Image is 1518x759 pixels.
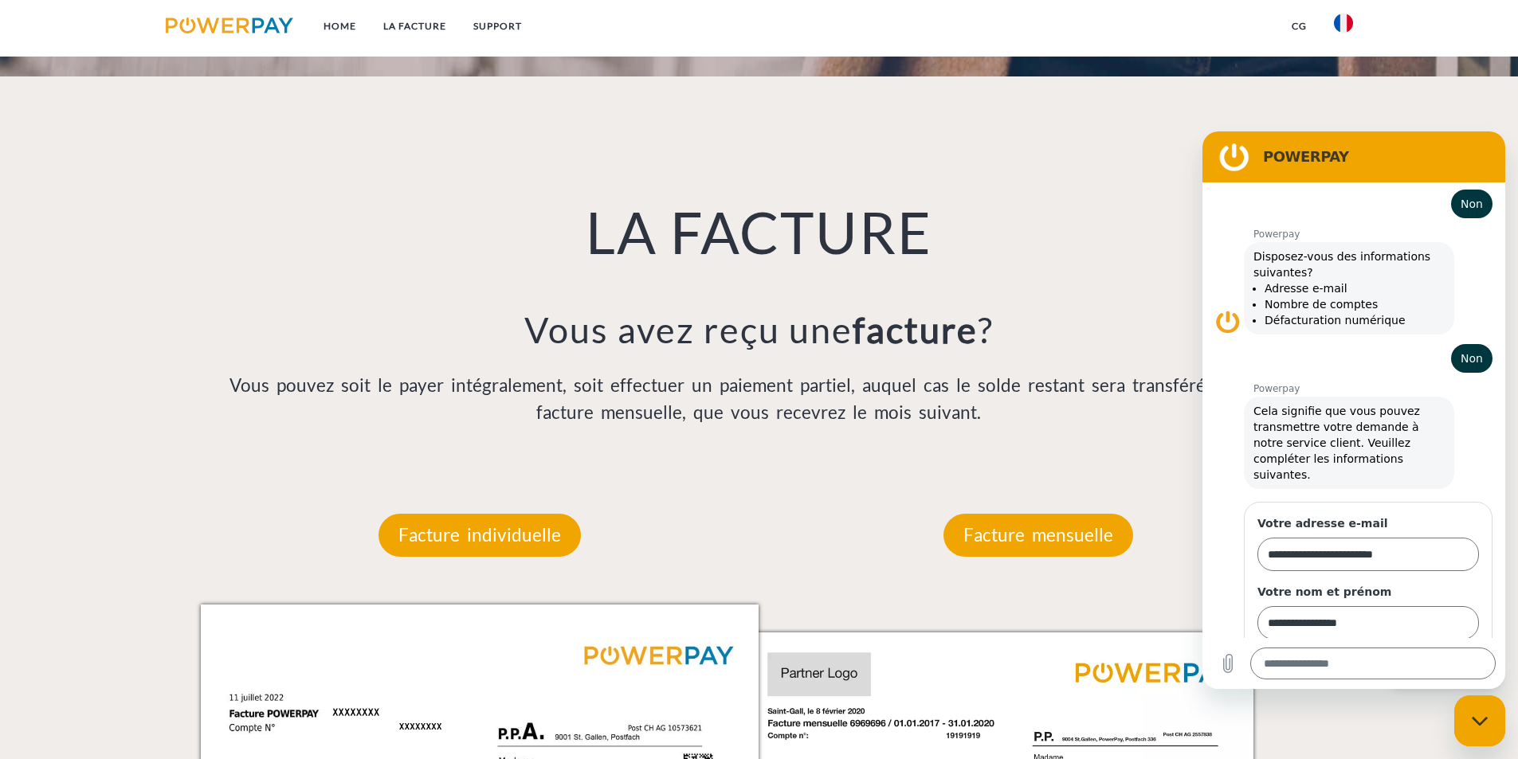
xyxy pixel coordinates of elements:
a: LA FACTURE [370,12,460,41]
h3: Vous avez reçu une ? [201,307,1318,352]
iframe: Bouton de lancement de la fenêtre de messagerie, conversation en cours [1454,695,1505,746]
p: Facture mensuelle [943,514,1133,557]
b: facture [853,308,978,351]
p: Facture individuelle [379,514,581,557]
h1: LA FACTURE [201,196,1318,268]
img: logo-powerpay.svg [166,18,294,33]
p: Vous pouvez soit le payer intégralement, soit effectuer un paiement partiel, auquel cas le solde ... [201,372,1318,426]
img: fr [1334,14,1353,33]
a: Home [310,12,370,41]
a: CG [1278,12,1320,41]
a: Support [460,12,535,41]
iframe: Fenêtre de messagerie [1202,131,1505,689]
